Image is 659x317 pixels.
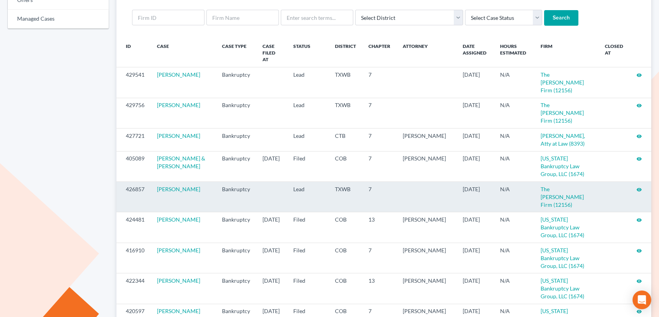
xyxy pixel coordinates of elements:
a: visibility [636,71,642,78]
td: COB [329,243,362,273]
a: [US_STATE] Bankruptcy Law Group, LLC (1674) [541,247,584,269]
i: visibility [636,103,642,108]
td: Bankruptcy [216,182,256,212]
td: TXWB [329,67,362,98]
i: visibility [636,187,642,192]
a: visibility [636,308,642,314]
th: Case Type [216,38,256,67]
td: 429541 [116,67,151,98]
a: visibility [636,247,642,254]
a: The [PERSON_NAME] Firm (12156) [541,102,584,124]
td: 426857 [116,182,151,212]
a: [US_STATE] Bankruptcy Law Group, LLC (1674) [541,216,584,238]
td: COB [329,151,362,181]
td: N/A [494,212,534,243]
a: [PERSON_NAME] [157,216,200,223]
td: 416910 [116,243,151,273]
th: Hours Estimated [494,38,534,67]
input: Firm ID [132,10,204,25]
th: District [329,38,362,67]
td: COB [329,212,362,243]
td: N/A [494,243,534,273]
th: Closed at [599,38,630,67]
th: Status [287,38,328,67]
td: Filed [287,212,328,243]
a: [PERSON_NAME] & [PERSON_NAME] [157,155,205,169]
td: [PERSON_NAME] [396,212,456,243]
td: [DATE] [456,182,494,212]
td: Bankruptcy [216,98,256,128]
td: TXWB [329,98,362,128]
td: Bankruptcy [216,129,256,151]
td: Filed [287,151,328,181]
th: Firm [534,38,599,67]
td: [DATE] [256,273,287,304]
td: [DATE] [456,129,494,151]
a: [US_STATE] Bankruptcy Law Group, LLC (1674) [541,155,584,177]
td: TXWB [329,182,362,212]
td: Filed [287,243,328,273]
td: Bankruptcy [216,212,256,243]
td: 13 [362,212,396,243]
div: Open Intercom Messenger [633,291,651,309]
td: COB [329,273,362,304]
i: visibility [636,278,642,284]
td: Filed [287,273,328,304]
i: visibility [636,156,642,162]
td: N/A [494,182,534,212]
a: [PERSON_NAME], Atty at Law (8393) [541,132,585,147]
td: N/A [494,129,534,151]
input: Firm Name [206,10,279,25]
a: [PERSON_NAME] [157,102,200,108]
td: 422344 [116,273,151,304]
td: 7 [362,129,396,151]
a: [PERSON_NAME] [157,186,200,192]
a: visibility [636,277,642,284]
td: 7 [362,151,396,181]
i: visibility [636,72,642,78]
td: [DATE] [256,151,287,181]
a: visibility [636,186,642,192]
th: Case Filed At [256,38,287,67]
td: [PERSON_NAME] [396,273,456,304]
td: 405089 [116,151,151,181]
td: [DATE] [456,273,494,304]
input: Enter search terms... [281,10,353,25]
td: CTB [329,129,362,151]
a: [PERSON_NAME] [157,247,200,254]
td: [PERSON_NAME] [396,129,456,151]
td: [DATE] [456,67,494,98]
a: [PERSON_NAME] [157,71,200,78]
a: visibility [636,216,642,223]
td: Lead [287,182,328,212]
th: Chapter [362,38,396,67]
td: N/A [494,273,534,304]
a: Managed Cases [8,10,109,28]
td: [DATE] [456,98,494,128]
td: 7 [362,67,396,98]
a: [US_STATE] Bankruptcy Law Group, LLC (1674) [541,277,584,299]
td: [DATE] [456,212,494,243]
td: [PERSON_NAME] [396,243,456,273]
a: [PERSON_NAME] [157,132,200,139]
a: visibility [636,102,642,108]
td: [DATE] [456,151,494,181]
td: 7 [362,243,396,273]
td: Lead [287,67,328,98]
a: visibility [636,132,642,139]
td: Bankruptcy [216,243,256,273]
td: N/A [494,98,534,128]
td: [DATE] [256,212,287,243]
td: 427721 [116,129,151,151]
td: 7 [362,98,396,128]
a: [PERSON_NAME] [157,308,200,314]
i: visibility [636,217,642,223]
i: visibility [636,248,642,254]
a: [PERSON_NAME] [157,277,200,284]
td: N/A [494,67,534,98]
th: Case [151,38,216,67]
td: [DATE] [456,243,494,273]
td: 424481 [116,212,151,243]
td: [PERSON_NAME] [396,151,456,181]
i: visibility [636,134,642,139]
